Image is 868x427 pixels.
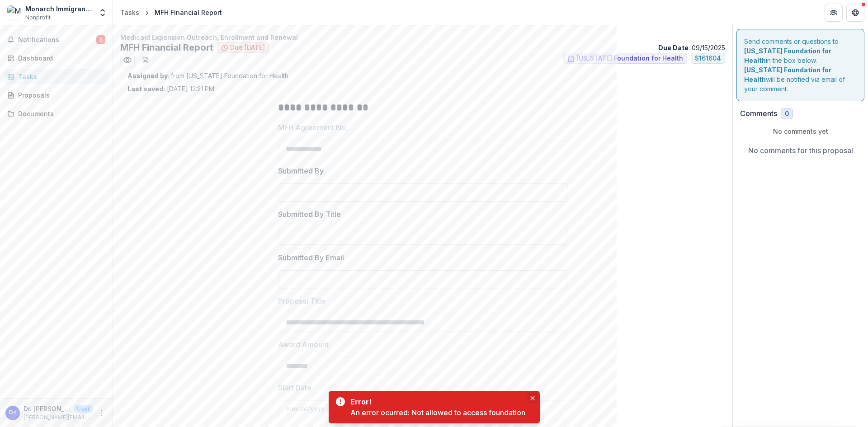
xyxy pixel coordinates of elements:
p: Submitted By Email [278,252,344,263]
a: Dashboard [4,51,109,66]
div: Tasks [120,8,139,17]
div: Error! [350,396,522,407]
div: Dashboard [18,53,102,63]
p: No comments for this proposal [748,145,853,156]
p: Submitted By [278,165,324,176]
strong: Assigned by [127,72,168,80]
p: [DATE] 12:21 PM [127,84,214,94]
button: Close [527,393,538,404]
button: download-word-button [138,53,153,67]
div: Tasks [18,72,102,81]
a: Tasks [4,69,109,84]
p: [PERSON_NAME][EMAIL_ADDRESS][PERSON_NAME][DOMAIN_NAME] [24,413,93,422]
p: User [74,405,93,413]
p: No comments yet [740,127,861,136]
p: Award Amount [278,339,329,350]
a: Documents [4,106,109,121]
img: Monarch Immigrant Services [7,5,22,20]
p: : from [US_STATE] Foundation for Health [127,71,718,80]
div: Proposals [18,90,102,100]
span: Notifications [18,36,96,44]
h2: Comments [740,109,777,118]
span: Nonprofit [25,14,51,22]
strong: [US_STATE] Foundation for Health [744,66,831,83]
p: Dr. [PERSON_NAME] <[PERSON_NAME][EMAIL_ADDRESS][PERSON_NAME][DOMAIN_NAME]> [24,404,71,413]
button: Get Help [846,4,864,22]
h2: MFH Financial Report [120,42,213,53]
div: An error ocurred: Not allowed to access foundation [350,407,525,418]
nav: breadcrumb [117,6,226,19]
div: Dr. Jason Baker <jason.baker@bilingualstl.org> [9,410,17,416]
div: Send comments or questions to in the box below. will be notified via email of your comment. [736,29,864,101]
span: 3 [96,35,105,44]
strong: Due Date [658,44,689,52]
button: Partners [825,4,843,22]
div: Documents [18,109,102,118]
p: Proposal Title [278,296,325,306]
strong: Last saved: [127,85,165,93]
span: $ 161604 [695,55,721,62]
div: Monarch Immigrant Services [25,4,93,14]
div: MFH Financial Report [155,8,222,17]
strong: [US_STATE] Foundation for Health [744,47,831,64]
span: [US_STATE] Foundation for Health [576,55,683,62]
span: Due [DATE] [230,44,265,52]
p: Start Date [278,382,311,393]
a: Tasks [117,6,143,19]
p: MFH Agreement No. [278,122,348,133]
p: Medicaid Expansion Outreach, Enrollment and Renewal [120,33,725,42]
button: Notifications3 [4,33,109,47]
a: Proposals [4,88,109,103]
button: More [96,408,107,418]
button: Preview f6acbef7-1de7-4b64-b64d-3fba655b5734.pdf [120,53,135,67]
span: 0 [785,110,789,118]
p: Submitted By Title [278,209,341,220]
p: : 09/15/2025 [658,43,725,52]
button: Open entity switcher [96,4,109,22]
